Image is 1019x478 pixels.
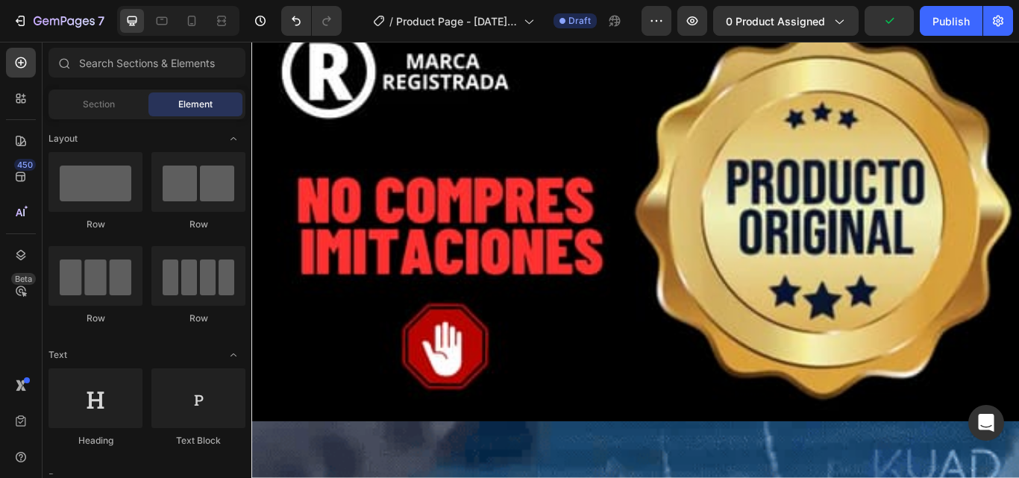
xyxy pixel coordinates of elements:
[6,6,111,36] button: 7
[151,434,245,447] div: Text Block
[222,127,245,151] span: Toggle open
[48,132,78,145] span: Layout
[178,98,213,111] span: Element
[48,48,245,78] input: Search Sections & Elements
[151,218,245,231] div: Row
[389,13,393,29] span: /
[920,6,982,36] button: Publish
[151,312,245,325] div: Row
[48,312,142,325] div: Row
[281,6,342,36] div: Undo/Redo
[568,14,591,28] span: Draft
[98,12,104,30] p: 7
[396,13,518,29] span: Product Page - [DATE] 15:35:18
[968,405,1004,441] div: Open Intercom Messenger
[222,343,245,367] span: Toggle open
[14,159,36,171] div: 450
[932,13,970,29] div: Publish
[48,218,142,231] div: Row
[251,42,1019,478] iframe: Design area
[83,98,115,111] span: Section
[11,273,36,285] div: Beta
[726,13,825,29] span: 0 product assigned
[713,6,859,36] button: 0 product assigned
[48,348,67,362] span: Text
[48,434,142,447] div: Heading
